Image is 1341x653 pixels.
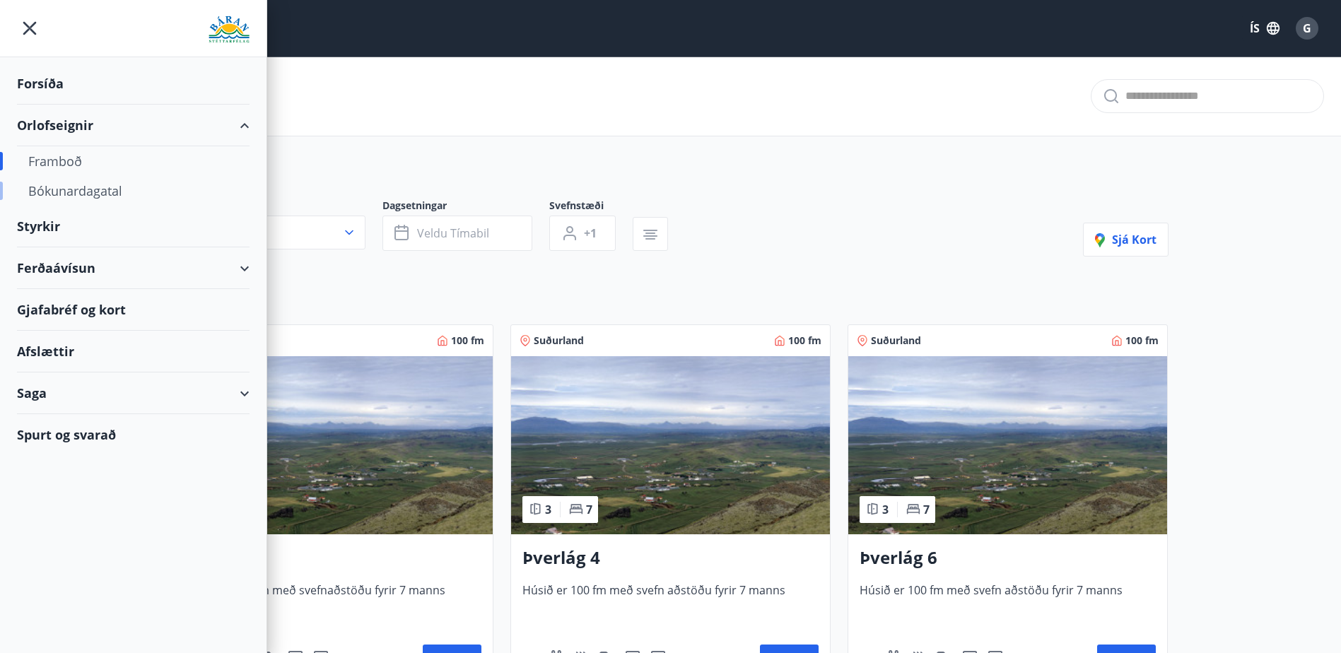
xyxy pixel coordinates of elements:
span: Húsið er 100 fm með svefn aðstöðu fyrir 7 manns [522,582,819,629]
img: Paella dish [848,356,1167,534]
span: 100 fm [451,334,484,348]
span: 7 [923,502,930,517]
span: Veldu tímabil [417,225,489,241]
span: +1 [584,225,597,241]
div: Spurt og svarað [17,414,250,455]
img: union_logo [209,16,250,44]
span: Húsið er 100 fm með svefnaðstöðu fyrir 7 manns [185,582,481,629]
span: Svæði [173,199,382,216]
span: 3 [545,502,551,517]
button: Allt [173,216,365,249]
span: 3 [882,502,889,517]
div: Forsíða [17,63,250,105]
span: G [1303,20,1311,36]
span: 7 [586,502,592,517]
div: Gjafabréf og kort [17,289,250,331]
button: +1 [549,216,616,251]
div: Afslættir [17,331,250,372]
button: Sjá kort [1083,223,1169,257]
div: Framboð [28,146,238,176]
button: G [1290,11,1324,45]
span: Húsið er 100 fm með svefn aðstöðu fyrir 7 manns [860,582,1156,629]
button: Veldu tímabil [382,216,532,251]
div: Styrkir [17,206,250,247]
button: ÍS [1242,16,1287,41]
img: Paella dish [174,356,493,534]
h3: Þverlág 4 [522,546,819,571]
span: Svefnstæði [549,199,633,216]
div: Saga [17,372,250,414]
div: Orlofseignir [17,105,250,146]
span: Suðurland [871,334,921,348]
span: Sjá kort [1095,232,1156,247]
span: 100 fm [788,334,821,348]
span: 100 fm [1125,334,1159,348]
h3: Þverlág 2 [185,546,481,571]
div: Ferðaávísun [17,247,250,289]
h3: Þverlág 6 [860,546,1156,571]
span: Dagsetningar [382,199,549,216]
span: Suðurland [534,334,584,348]
button: menu [17,16,42,41]
div: Bókunardagatal [28,176,238,206]
img: Paella dish [511,356,830,534]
